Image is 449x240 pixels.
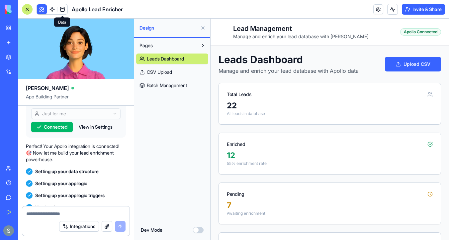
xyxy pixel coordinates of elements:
div: Total Leads [16,72,41,79]
button: Invite & Share [402,4,445,15]
p: Manage and enrich your lead database with [PERSON_NAME] [23,15,158,21]
span: Setting up your data structure [35,168,99,175]
div: 7 [16,181,222,192]
span: Design [139,25,198,31]
div: Pending [16,172,34,179]
a: Leads Dashboard [136,54,208,64]
span: Naming the app [35,204,68,211]
button: View in Settings [75,122,116,132]
div: Enriched [16,122,35,129]
img: ACg8ocKnDTHbS00rqwWSHQfXf8ia04QnQtz5EDX_Ef5UNrjqV-k=s96-c [3,225,14,236]
h1: Leads Dashboard [8,35,148,47]
img: logo [5,5,46,14]
span: [PERSON_NAME] [26,84,69,92]
div: 12 [16,132,222,142]
p: Awaiting enrichment [16,192,222,197]
span: Leads Dashboard [147,56,184,62]
p: Perfect! Your Apollo integration is connected! 🎯 Now let me build your lead enrichment powerhouse. [26,143,126,163]
button: Pages [136,40,198,51]
a: Batch Management [136,80,208,91]
span: Setting up your app logic [35,180,87,187]
span: CSV Upload [147,69,172,75]
a: CSV Upload [136,67,208,77]
button: Upload CSV [174,38,230,53]
button: Connected [31,122,73,132]
button: Integrations [59,221,99,232]
div: 22 [16,82,222,92]
span: Connected [44,124,67,130]
label: Dev Mode [141,227,162,233]
span: App Building Partner [26,93,126,105]
span: Setting up your app logic triggers [35,192,105,199]
div: Apollo Connected [190,10,230,17]
h2: Lead Management [23,5,158,15]
p: 55 % enrichment rate [16,142,222,148]
p: Manage and enrich your lead database with Apollo data [8,48,148,56]
span: Batch Management [147,82,187,89]
div: Data [54,18,70,27]
p: All leads in database [16,92,222,98]
span: Pages [139,42,153,49]
span: Apollo Lead Enricher [72,5,123,13]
